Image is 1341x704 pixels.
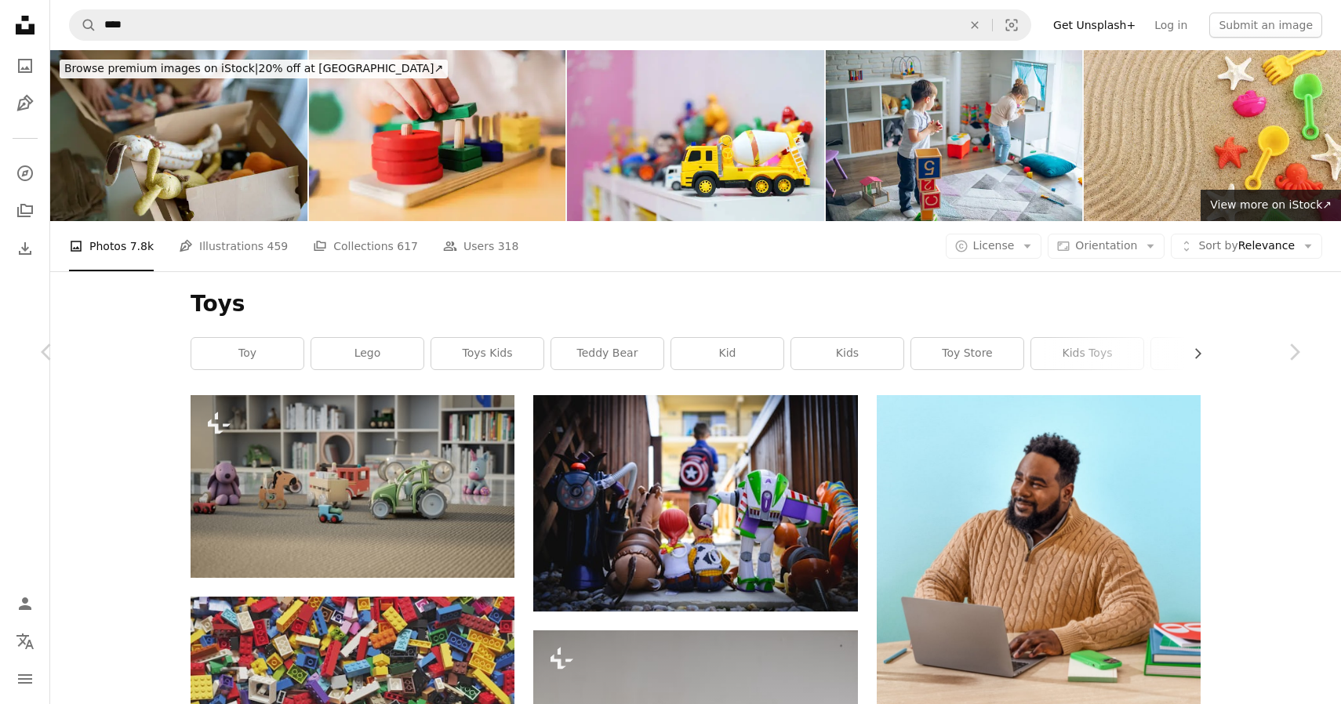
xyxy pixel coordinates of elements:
button: Menu [9,663,41,695]
h1: Toys [191,290,1201,318]
a: Illustrations [9,88,41,119]
img: lego minifig on brown wooden table [533,395,857,611]
span: Relevance [1198,238,1295,254]
button: Language [9,626,41,657]
a: Log in / Sign up [9,588,41,619]
a: kids [791,338,903,369]
a: a group of toys sitting on top of a floor [191,479,514,493]
img: Various colorful toys are neatly arranged on a storage cabinet in a kid's playroom, with the imag... [567,50,824,221]
a: Download History [9,233,41,264]
span: 20% off at [GEOGRAPHIC_DATA] ↗ [64,62,443,74]
a: View more on iStock↗ [1201,190,1341,221]
img: Top view image of beach toys on sand [1084,50,1341,221]
a: toy [191,338,303,369]
span: 459 [267,238,289,255]
a: kid [671,338,783,369]
a: kids toys [1031,338,1143,369]
a: teddy bear [551,338,663,369]
img: Kid playing with wood toys at pre school classroom. Kindergarten education smart games for children [309,50,566,221]
img: a group of toys sitting on top of a floor [191,395,514,577]
button: Sort byRelevance [1171,234,1322,259]
span: View more on iStock ↗ [1210,198,1332,211]
a: Collections 617 [313,221,418,271]
a: books [1151,338,1263,369]
a: Browse premium images on iStock|20% off at [GEOGRAPHIC_DATA]↗ [50,50,457,88]
button: License [946,234,1042,259]
a: Illustrations 459 [179,221,288,271]
span: Orientation [1075,239,1137,252]
button: Search Unsplash [70,10,96,40]
span: 318 [498,238,519,255]
img: Beautiful toddlers children playing with wooden blocks toy at home [826,50,1083,221]
a: Log in [1145,13,1197,38]
form: Find visuals sitewide [69,9,1031,41]
button: Visual search [993,10,1030,40]
img: Sorting and Packing Toys for Donation [50,50,307,221]
a: Get Unsplash+ [1044,13,1145,38]
a: Next [1247,277,1341,427]
button: Clear [958,10,992,40]
a: Photos [9,50,41,82]
span: Sort by [1198,239,1237,252]
button: scroll list to the right [1183,338,1201,369]
button: Submit an image [1209,13,1322,38]
a: toy store [911,338,1023,369]
a: Collections [9,195,41,227]
a: toys kids [431,338,543,369]
a: Explore [9,158,41,189]
span: Browse premium images on iStock | [64,62,258,74]
span: License [973,239,1015,252]
a: lego [311,338,423,369]
a: Users 318 [443,221,518,271]
button: Orientation [1048,234,1165,259]
span: 617 [397,238,418,255]
a: lego minifig on brown wooden table [533,496,857,510]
